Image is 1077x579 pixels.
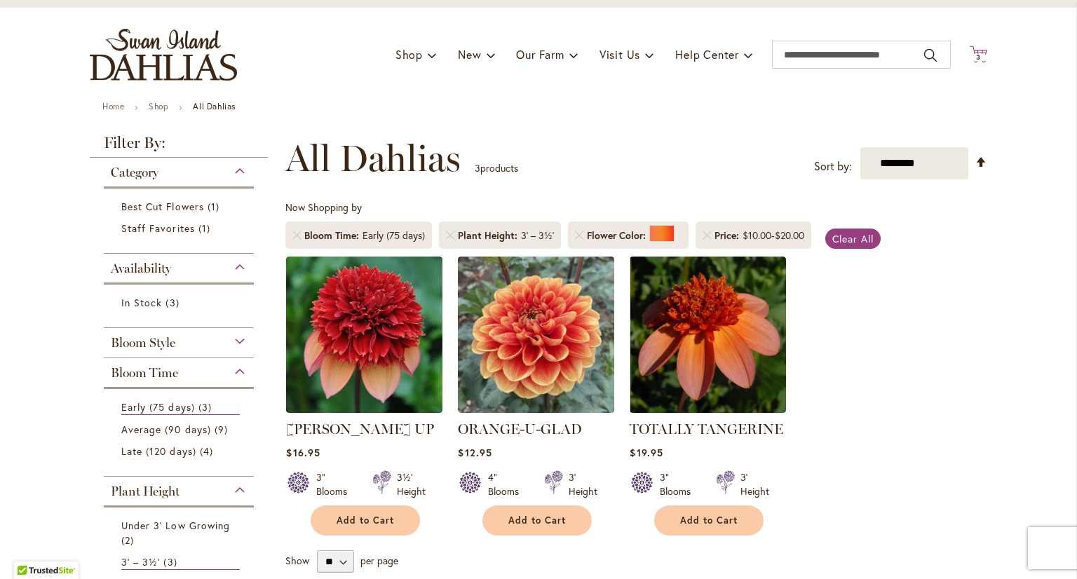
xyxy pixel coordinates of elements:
[121,199,240,214] a: Best Cut Flowers
[193,101,236,111] strong: All Dahlias
[569,470,597,498] div: 3' Height
[482,505,592,536] button: Add to Cart
[488,470,527,498] div: 4" Blooms
[121,444,196,458] span: Late (120 days)
[825,229,881,249] a: Clear All
[121,400,195,414] span: Early (75 days)
[165,295,182,310] span: 3
[121,423,211,436] span: Average (90 days)
[121,533,137,547] span: 2
[814,154,852,179] label: Sort by:
[215,422,231,437] span: 9
[521,229,554,243] div: 3' – 3½'
[743,229,804,243] div: -
[286,421,434,437] a: [PERSON_NAME] UP
[121,295,240,310] a: In Stock 3
[11,529,50,568] iframe: Launch Accessibility Center
[121,222,195,235] span: Staff Favorites
[121,555,160,568] span: 3' – 3½'
[292,231,301,240] a: Remove Bloom Time Early (75 days)
[149,101,168,111] a: Shop
[458,402,614,416] a: Orange-U-Glad
[311,505,420,536] button: Add to Cart
[475,157,518,179] p: products
[363,229,425,243] div: Early (75 days)
[458,47,481,62] span: New
[458,446,492,459] span: $12.95
[575,231,583,240] a: Remove Flower Color Orange/Peach
[630,421,783,437] a: TOTALLY TANGERINE
[198,221,214,236] span: 1
[111,261,171,276] span: Availability
[286,402,442,416] a: GITTY UP
[976,53,981,62] span: 3
[743,229,771,242] span: $10.00
[395,47,423,62] span: Shop
[111,365,178,381] span: Bloom Time
[458,257,614,413] img: Orange-U-Glad
[397,470,426,498] div: 3½' Height
[630,257,786,413] img: TOTALLY TANGERINE
[587,229,649,243] span: Flower Color
[286,446,320,459] span: $16.95
[970,46,987,64] button: 3
[304,229,363,243] span: Bloom Time
[111,484,179,499] span: Plant Height
[208,199,223,214] span: 1
[286,257,442,413] img: GITTY UP
[703,231,711,240] a: Remove Price $10.00 - $20.00
[285,554,309,567] span: Show
[675,47,739,62] span: Help Center
[285,137,461,179] span: All Dahlias
[90,29,237,81] a: store logo
[121,554,240,570] a: 3' – 3½' 3
[121,519,230,532] span: Under 3' Low Growing
[516,47,564,62] span: Our Farm
[121,518,240,547] a: Under 3' Low Growing 2
[102,101,124,111] a: Home
[111,165,158,180] span: Category
[832,232,874,245] span: Clear All
[121,200,204,213] span: Best Cut Flowers
[121,296,162,309] span: In Stock
[660,470,699,498] div: 3" Blooms
[475,161,480,175] span: 3
[316,470,355,498] div: 3" Blooms
[630,446,663,459] span: $19.95
[446,231,454,240] a: Remove Plant Height 3' – 3½'
[740,470,769,498] div: 3' Height
[508,515,566,526] span: Add to Cart
[680,515,738,526] span: Add to Cart
[111,335,175,350] span: Bloom Style
[121,221,240,236] a: Staff Favorites
[90,135,268,158] strong: Filter By:
[200,444,217,458] span: 4
[121,444,240,458] a: Late (120 days) 4
[714,229,743,243] span: Price
[600,47,640,62] span: Visit Us
[285,200,362,214] span: Now Shopping by
[458,421,582,437] a: ORANGE-U-GLAD
[360,554,398,567] span: per page
[775,229,804,242] span: $20.00
[630,402,786,416] a: TOTALLY TANGERINE
[198,400,215,414] span: 3
[121,422,240,437] a: Average (90 days) 9
[458,229,521,243] span: Plant Height
[654,505,764,536] button: Add to Cart
[121,400,240,415] a: Early (75 days) 3
[163,554,180,569] span: 3
[337,515,394,526] span: Add to Cart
